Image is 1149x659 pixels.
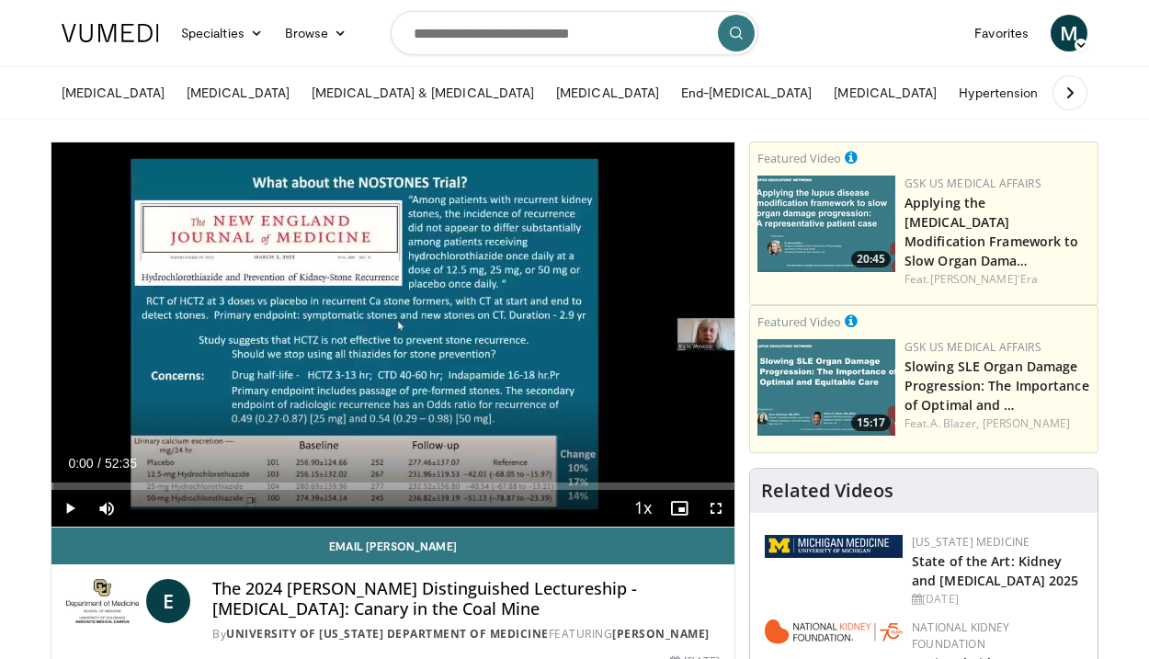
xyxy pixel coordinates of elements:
[851,415,891,431] span: 15:17
[757,176,895,272] a: 20:45
[612,626,710,642] a: [PERSON_NAME]
[930,415,980,431] a: A. Blazer,
[68,456,93,471] span: 0:00
[146,579,190,623] a: E
[757,339,895,436] a: 15:17
[97,456,101,471] span: /
[963,15,1040,51] a: Favorites
[226,626,549,642] a: University of [US_STATE] Department of Medicine
[904,339,1041,355] a: GSK US Medical Affairs
[904,358,1089,414] a: Slowing SLE Organ Damage Progression: The Importance of Optimal and …
[912,591,1083,608] div: [DATE]
[66,579,139,623] img: University of Colorado Department of Medicine
[545,74,670,111] a: [MEDICAL_DATA]
[904,176,1041,191] a: GSK US Medical Affairs
[1051,15,1087,51] a: M
[661,490,698,527] button: Enable picture-in-picture mode
[904,194,1079,269] a: Applying the [MEDICAL_DATA] Modification Framework to Slow Organ Dama…
[624,490,661,527] button: Playback Rate
[851,251,891,267] span: 20:45
[301,74,545,111] a: [MEDICAL_DATA] & [MEDICAL_DATA]
[823,74,948,111] a: [MEDICAL_DATA]
[212,579,720,619] h4: The 2024 [PERSON_NAME] Distinguished Lectureship - [MEDICAL_DATA]: Canary in the Coal Mine
[51,142,734,528] video-js: Video Player
[983,415,1070,431] a: [PERSON_NAME]
[912,619,1010,652] a: National Kidney Foundation
[212,626,720,642] div: By FEATURING
[105,456,137,471] span: 52:35
[51,74,176,111] a: [MEDICAL_DATA]
[930,271,1039,287] a: [PERSON_NAME]'Era
[757,313,841,330] small: Featured Video
[912,534,1030,550] a: [US_STATE] Medicine
[912,552,1078,589] a: State of the Art: Kidney and [MEDICAL_DATA] 2025
[765,535,903,558] img: 5ed80e7a-0811-4ad9-9c3a-04de684f05f4.png.150x105_q85_autocrop_double_scale_upscale_version-0.2.png
[670,74,823,111] a: End-[MEDICAL_DATA]
[51,528,734,564] a: Email [PERSON_NAME]
[391,11,758,55] input: Search topics, interventions
[698,490,734,527] button: Fullscreen
[948,74,1049,111] a: Hypertension
[170,15,274,51] a: Specialties
[757,176,895,272] img: 9b11da17-84cb-43c8-bb1f-86317c752f50.png.150x105_q85_crop-smart_upscale.jpg
[274,15,358,51] a: Browse
[176,74,301,111] a: [MEDICAL_DATA]
[51,490,88,527] button: Play
[904,271,1090,288] div: Feat.
[904,415,1090,432] div: Feat.
[761,480,893,502] h4: Related Videos
[88,490,125,527] button: Mute
[62,24,159,42] img: VuMedi Logo
[757,150,841,166] small: Featured Video
[757,339,895,436] img: dff207f3-9236-4a51-a237-9c7125d9f9ab.png.150x105_q85_crop-smart_upscale.jpg
[51,483,734,490] div: Progress Bar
